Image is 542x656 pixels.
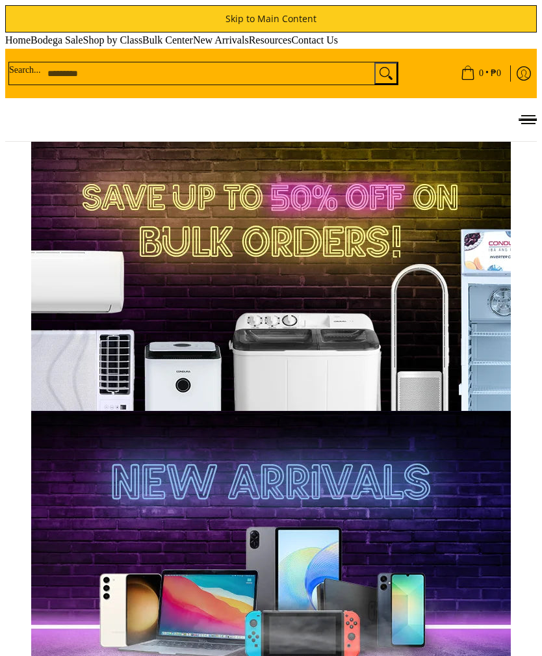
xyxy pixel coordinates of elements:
span: Bodega Sale [31,34,83,46]
nav: Main Menu [18,109,537,131]
a: Log in [511,59,537,88]
span: Bulk Center [142,34,193,46]
ul: Customer Navigation [18,109,537,131]
span: 0 [477,69,485,78]
label: Search... [9,62,41,82]
button: Menu [519,118,537,121]
span: Shop by Class [83,34,143,46]
span: Resources [249,34,292,46]
span: ₱0 [489,69,503,78]
ul: Customer Navigation [5,59,537,88]
a: Cart [451,59,511,88]
span: • [457,66,505,81]
span: Contact Us [291,34,338,46]
span: New Arrivals [193,34,249,46]
a: Skip to Main Content [5,5,537,33]
span: Home [5,34,31,46]
button: Search [374,62,398,85]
